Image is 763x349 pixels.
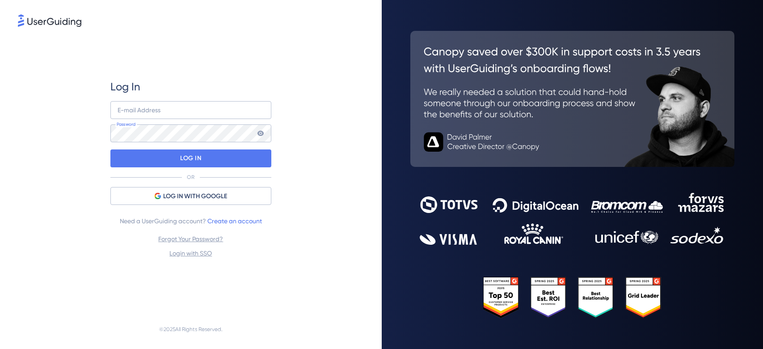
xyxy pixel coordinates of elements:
img: 8faab4ba6bc7696a72372aa768b0286c.svg [18,14,81,27]
span: LOG IN WITH GOOGLE [163,191,227,202]
a: Forgot Your Password? [158,235,223,243]
span: Need a UserGuiding account? [120,216,262,226]
span: © 2025 All Rights Reserved. [159,324,223,335]
img: 25303e33045975176eb484905ab012ff.svg [483,277,662,318]
p: OR [187,174,194,181]
img: 26c0aa7c25a843aed4baddd2b5e0fa68.svg [410,31,735,166]
p: LOG IN [180,151,201,166]
a: Login with SSO [169,250,212,257]
a: Create an account [207,217,262,225]
img: 9302ce2ac39453076f5bc0f2f2ca889b.svg [420,193,725,245]
span: Log In [110,80,140,94]
input: example@company.com [110,101,271,119]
